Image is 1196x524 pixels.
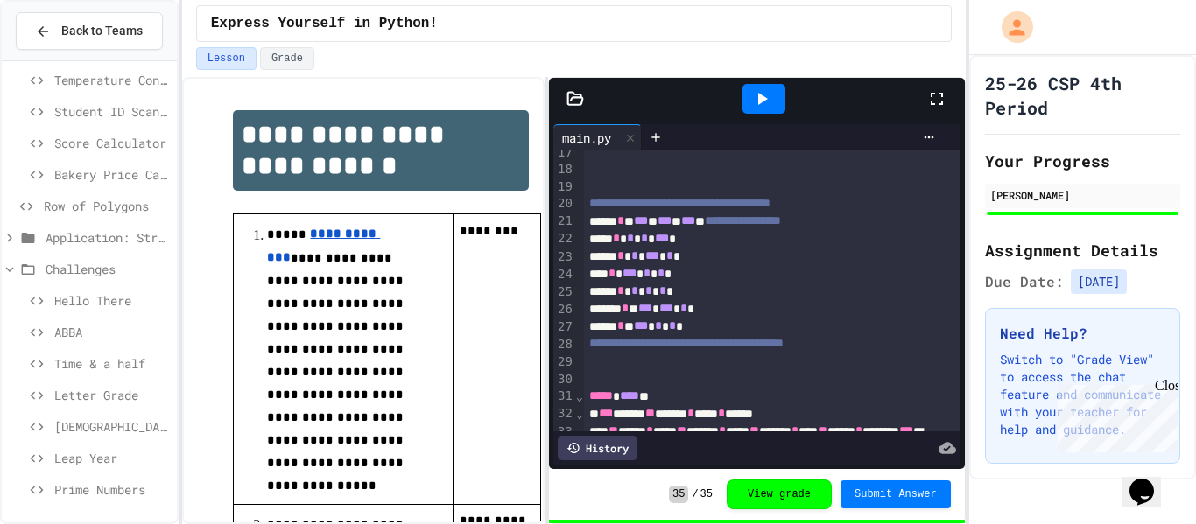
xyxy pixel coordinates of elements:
span: ABBA [54,323,170,341]
span: Express Yourself in Python! [211,13,438,34]
span: Score Calculator [54,134,170,152]
div: 20 [553,195,575,213]
div: 27 [553,318,575,336]
span: Student ID Scanner [54,102,170,121]
span: Letter Grade [54,386,170,404]
span: Back to Teams [61,22,143,40]
div: 22 [553,230,575,248]
div: 19 [553,178,575,196]
div: 18 [553,161,575,178]
span: Leap Year [54,449,170,467]
span: Fold line [575,424,584,438]
span: Prime Numbers [54,480,170,499]
button: Back to Teams [16,12,163,50]
h3: Need Help? [1000,323,1165,344]
span: Fold line [575,389,584,403]
span: 35 [669,486,688,503]
div: 25 [553,283,575,301]
span: [DEMOGRAPHIC_DATA] Senator Eligibility [54,417,170,436]
h2: Your Progress [985,149,1180,173]
span: 35 [700,487,713,501]
div: 24 [553,266,575,283]
span: Time & a half [54,354,170,373]
p: Switch to "Grade View" to access the chat feature and communicate with your teacher for help and ... [1000,351,1165,438]
span: Due Date: [985,271,1064,292]
span: Challenges [46,260,170,278]
iframe: chat widget [1051,378,1178,452]
iframe: chat widget [1122,454,1178,507]
button: View grade [727,479,832,509]
div: 29 [553,353,575,371]
div: 32 [553,405,575,423]
div: 33 [553,423,575,476]
span: Submit Answer [855,487,937,501]
div: 17 [553,144,575,162]
div: 26 [553,301,575,318]
button: Grade [260,47,314,70]
div: main.py [553,124,642,150]
span: [DATE] [1071,269,1127,294]
span: / [692,487,698,501]
button: Lesson [196,47,257,70]
div: 31 [553,388,575,405]
div: Chat with us now!Close [7,7,121,111]
div: [PERSON_NAME] [990,187,1175,203]
div: History [558,436,637,460]
span: Temperature Converter [54,71,170,89]
div: 30 [553,371,575,388]
span: Hello There [54,291,170,310]
button: Submit Answer [841,480,951,508]
span: Bakery Price Calculator [54,165,170,184]
div: 21 [553,213,575,230]
div: main.py [553,129,620,147]
span: Application: Strings, Inputs, Math [46,228,170,247]
h1: 25-26 CSP 4th Period [985,71,1180,120]
div: 23 [553,248,575,266]
span: Row of Polygons [44,197,170,215]
span: Fold line [575,407,584,421]
div: 28 [553,336,575,353]
div: My Account [983,7,1038,47]
h2: Assignment Details [985,238,1180,262]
